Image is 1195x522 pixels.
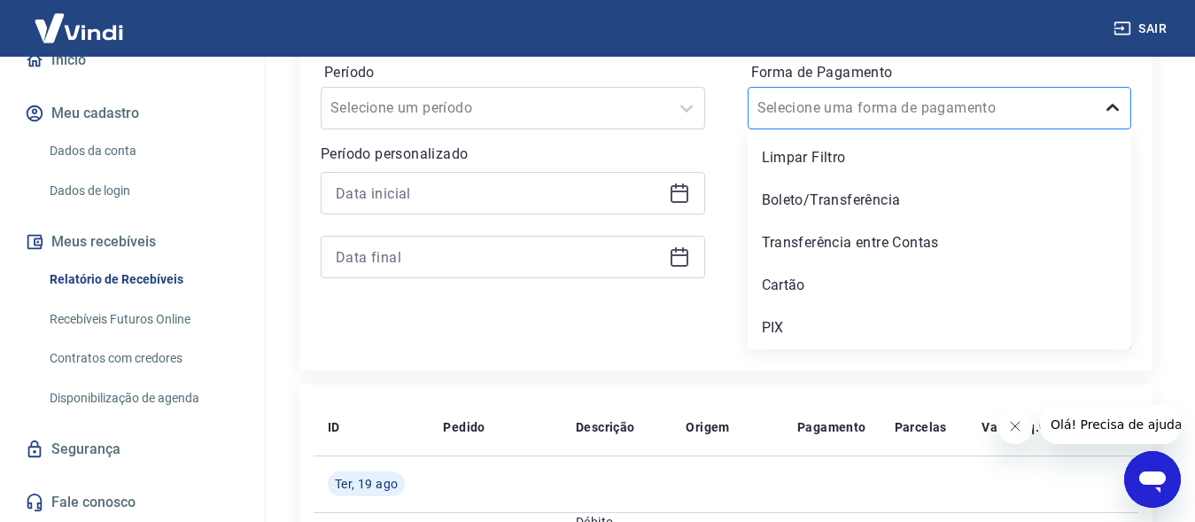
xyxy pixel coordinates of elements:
[748,310,1132,346] div: PIX
[321,144,705,165] p: Período personalizado
[11,12,149,27] span: Olá! Precisa de ajuda?
[748,140,1132,175] div: Limpar Filtro
[43,261,244,298] a: Relatório de Recebíveis
[997,409,1033,444] iframe: Fechar mensagem
[576,418,635,436] p: Descrição
[686,418,729,436] p: Origem
[21,94,244,133] button: Meu cadastro
[748,183,1132,218] div: Boleto/Transferência
[336,180,662,206] input: Data inicial
[1040,405,1181,444] iframe: Mensagem da empresa
[1124,451,1181,508] iframe: Botão para abrir a janela de mensagens
[43,380,244,417] a: Disponibilização de agenda
[43,340,244,377] a: Contratos com credores
[43,173,244,209] a: Dados de login
[324,62,702,83] label: Período
[21,41,244,80] a: Início
[1110,12,1174,45] button: Sair
[982,418,1039,436] p: Valor Líq.
[43,133,244,169] a: Dados da conta
[748,268,1132,303] div: Cartão
[21,222,244,261] button: Meus recebíveis
[336,244,662,270] input: Data final
[21,483,244,522] a: Fale conosco
[443,418,485,436] p: Pedido
[335,475,398,493] span: Ter, 19 ago
[751,62,1129,83] label: Forma de Pagamento
[797,418,866,436] p: Pagamento
[895,418,947,436] p: Parcelas
[748,225,1132,261] div: Transferência entre Contas
[21,430,244,469] a: Segurança
[43,301,244,338] a: Recebíveis Futuros Online
[328,418,340,436] p: ID
[21,1,136,55] img: Vindi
